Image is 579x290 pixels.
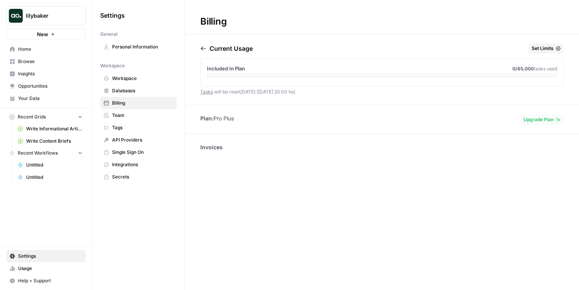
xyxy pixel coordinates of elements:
[112,149,173,156] span: Single Sign On
[112,124,173,131] span: Tags
[112,100,173,107] span: Billing
[207,65,245,72] span: Included In Plan
[26,125,82,132] span: Write Informational Article
[18,253,82,260] span: Settings
[18,277,82,284] span: Help + Support
[6,6,86,25] button: Workspace: lilybaker
[520,115,564,125] button: Upgrade Plan
[18,95,82,102] span: Your Data
[6,275,86,287] button: Help + Support
[6,43,86,55] a: Home
[524,116,554,123] span: Upgrade Plan
[112,75,173,82] span: Workspace
[200,89,296,95] span: will be reset [DATE] ([DATE] 20:00 hs) .
[6,80,86,92] a: Opportunities
[6,28,86,40] button: New
[200,89,213,95] a: Tasks
[18,70,82,77] span: Insights
[112,137,173,143] span: API Providers
[112,43,173,50] span: Personal Information
[100,109,177,122] a: Team
[534,66,557,72] span: tasks used
[200,143,564,151] p: Invoices
[100,134,177,146] a: API Providers
[512,66,534,72] span: 0 /65,000
[100,158,177,171] a: Integrations
[100,72,177,85] a: Workspace
[6,55,86,68] a: Browse
[18,265,82,272] span: Usage
[100,146,177,158] a: Single Sign On
[18,113,46,120] span: Recent Grids
[14,123,86,135] a: Write Informational Article
[6,147,86,159] button: Recent Workflows
[26,174,82,181] span: Untitled
[18,58,82,65] span: Browse
[6,111,86,123] button: Recent Grids
[529,43,564,53] button: Set Limits
[100,41,177,53] a: Personal Information
[18,46,82,53] span: Home
[112,173,173,180] span: Secrets
[100,85,177,97] a: Databases
[100,97,177,109] a: Billing
[37,30,48,38] span: New
[100,31,117,38] span: General
[6,68,86,80] a: Insights
[185,15,242,28] div: Billing
[26,12,72,20] span: lilybaker
[6,262,86,275] a: Usage
[200,115,213,122] span: Plan:
[100,122,177,134] a: Tags
[112,112,173,119] span: Team
[200,115,234,122] li: Pro Plus
[112,87,173,94] span: Databases
[210,44,253,53] p: Current Usage
[26,138,82,145] span: Write Content Briefs
[14,135,86,147] a: Write Content Briefs
[6,92,86,105] a: Your Data
[26,162,82,168] span: Untitled
[14,171,86,183] a: Untitled
[18,150,58,157] span: Recent Workflows
[18,83,82,90] span: Opportunities
[14,159,86,171] a: Untitled
[100,171,177,183] a: Secrets
[9,9,23,23] img: lilybaker Logo
[6,250,86,262] a: Settings
[100,62,125,69] span: Workspace
[112,161,173,168] span: Integrations
[532,45,554,52] span: Set Limits
[100,11,125,20] span: Settings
